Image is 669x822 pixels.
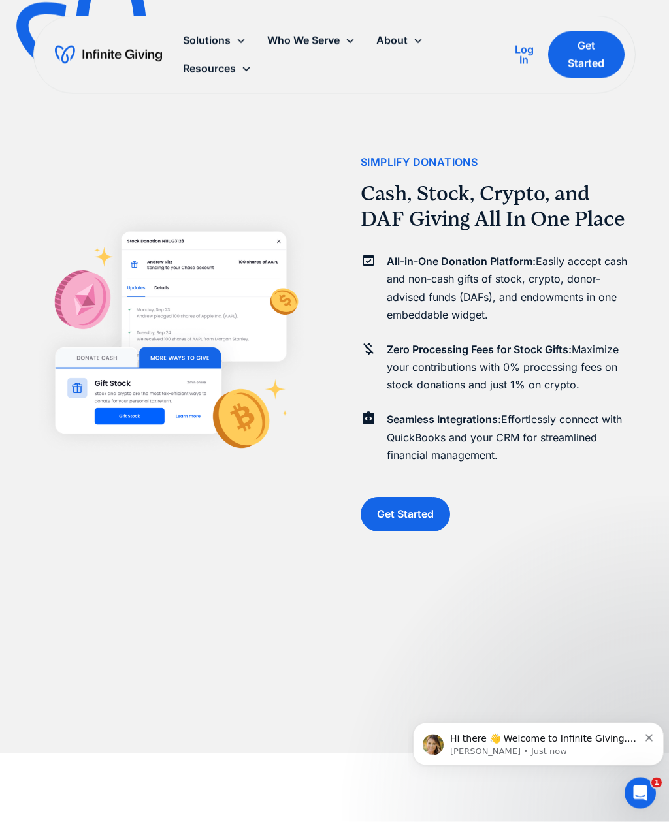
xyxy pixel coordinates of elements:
iframe: Intercom live chat [625,778,656,809]
strong: All-in-One Donation Platform: [387,255,536,268]
a: Get Started [548,31,625,78]
h2: Cash, Stock, Crypto, and DAF Giving All In One Place [361,182,636,232]
p: Maximize your contributions with 0% processing fees on stock donations and just 1% on crypto. [387,341,636,395]
img: charitable software [33,210,308,476]
a: Log In [511,42,538,68]
div: About [366,27,434,55]
div: Simplify Donations [361,154,478,172]
p: Easily accept cash and non-cash gifts of stock, crypto, donor-advised funds (DAFs), and endowment... [387,253,636,324]
strong: Seamless Integrations: [387,413,501,426]
a: home [55,44,162,65]
div: Resources [183,60,236,78]
div: Log In [511,44,538,65]
iframe: Intercom notifications message [408,695,669,787]
div: Who We Serve [267,32,340,50]
div: About [376,32,408,50]
strong: Zero Processing Fees for Stock Gifts: [387,343,572,356]
p: Effortlessly connect with QuickBooks and your CRM for streamlined financial management. [387,411,636,465]
div: Solutions [172,27,257,55]
a: Get Started [361,498,450,532]
div: Who We Serve [257,27,366,55]
div: Resources [172,55,262,83]
span: 1 [651,778,662,788]
div: Solutions [183,32,231,50]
